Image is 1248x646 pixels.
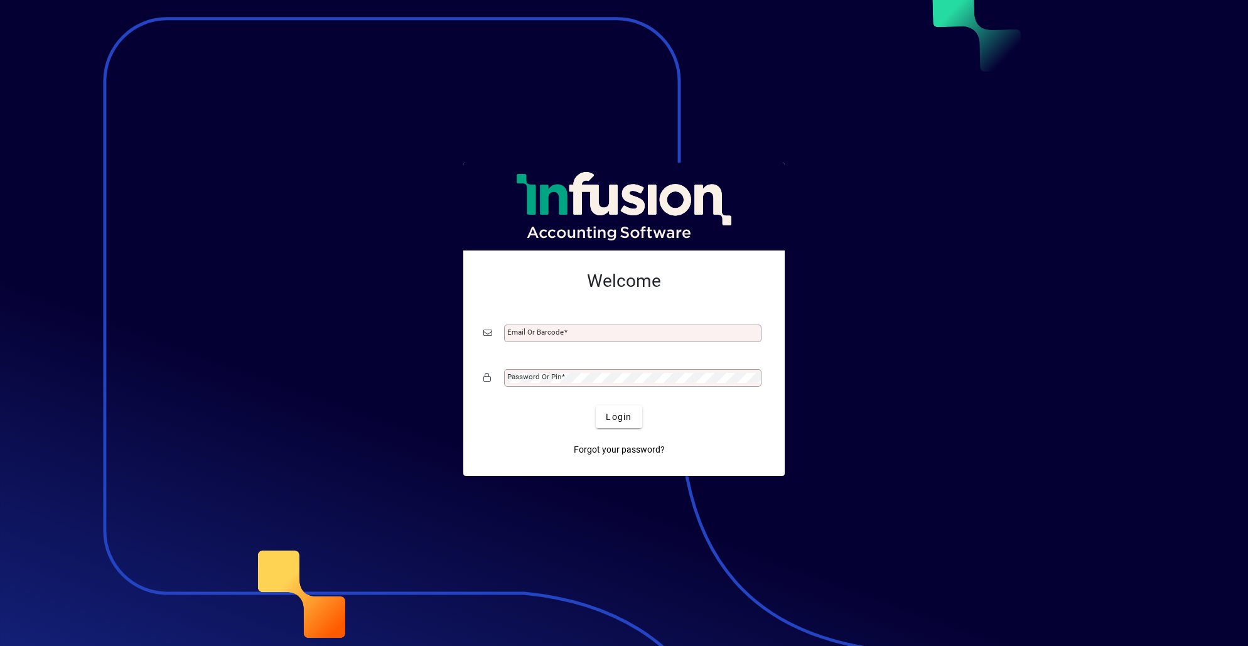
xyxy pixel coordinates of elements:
[507,328,564,336] mat-label: Email or Barcode
[596,406,642,428] button: Login
[606,411,632,424] span: Login
[574,443,665,456] span: Forgot your password?
[569,438,670,461] a: Forgot your password?
[483,271,765,292] h2: Welcome
[507,372,561,381] mat-label: Password or Pin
